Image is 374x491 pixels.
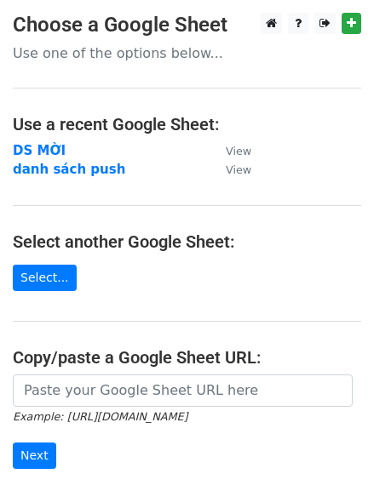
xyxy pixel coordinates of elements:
small: View [226,163,251,176]
a: DS MỜI [13,143,66,158]
small: View [226,145,251,157]
a: View [209,162,251,177]
input: Paste your Google Sheet URL here [13,374,353,407]
h4: Select another Google Sheet: [13,231,361,252]
a: View [209,143,251,158]
a: Select... [13,265,77,291]
small: Example: [URL][DOMAIN_NAME] [13,410,187,423]
input: Next [13,442,56,469]
a: danh sách push [13,162,125,177]
h4: Use a recent Google Sheet: [13,114,361,134]
h4: Copy/paste a Google Sheet URL: [13,347,361,368]
h3: Choose a Google Sheet [13,13,361,37]
p: Use one of the options below... [13,44,361,62]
